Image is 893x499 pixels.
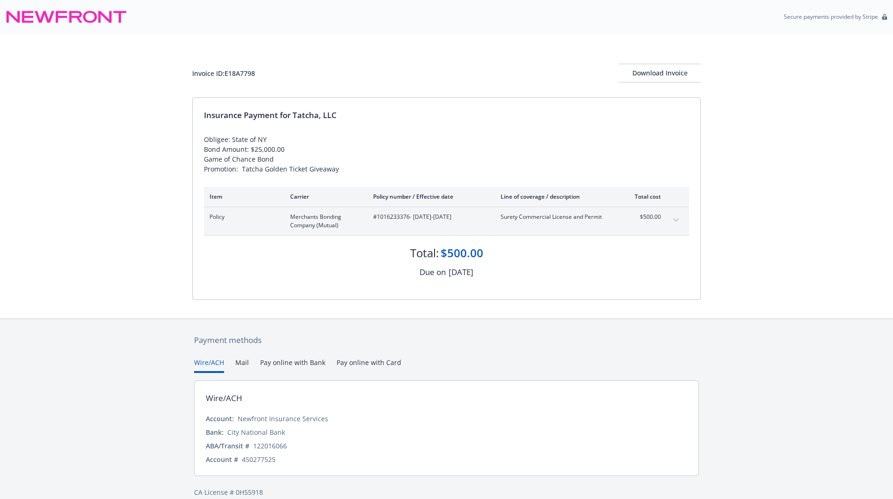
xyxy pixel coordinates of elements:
div: ABA/Transit # [206,441,249,451]
div: Insurance Payment for Tatcha, LLC [204,109,689,121]
button: expand content [668,213,683,228]
span: Surety Commercial License and Permit [501,213,611,221]
div: Line of coverage / description [501,193,611,201]
button: Mail [235,357,249,373]
div: City National Bank [227,427,285,437]
div: Item [210,193,275,201]
div: Total: [410,245,439,261]
button: Pay online with Bank [260,357,325,373]
div: Account: [206,414,234,424]
div: Obligee: State of NY Bond Amount: $25,000.00 Game of Chance Bond Promotion: Tatcha Golden Ticket ... [204,134,689,174]
span: #1016233376 - [DATE]-[DATE] [373,213,486,221]
div: Total cost [626,193,661,201]
span: Merchants Bonding Company (Mutual) [290,213,358,230]
div: [DATE] [449,266,473,278]
div: Policy number / Effective date [373,193,486,201]
div: 122016066 [253,441,287,451]
span: $500.00 [626,213,661,221]
div: Invoice ID: E18A7798 [192,68,255,78]
div: $500.00 [441,245,483,261]
div: CA License # 0H55918 [194,487,699,497]
div: Due on [420,266,446,278]
span: Policy [210,213,275,221]
button: Download Invoice [619,64,701,82]
div: Wire/ACH [206,392,242,404]
button: Wire/ACH [194,357,224,373]
p: Secure payments provided by Stripe [784,13,878,21]
div: Account # [206,454,238,464]
div: PolicyMerchants Bonding Company (Mutual)#1016233376- [DATE]-[DATE]Surety Commercial License and P... [204,207,689,235]
div: Newfront Insurance Services [238,414,328,424]
div: Bank: [206,427,224,437]
div: 450277525 [242,454,276,464]
button: Pay online with Card [337,357,401,373]
div: Payment methods [194,334,699,346]
div: Carrier [290,193,358,201]
div: Download Invoice [619,64,701,82]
